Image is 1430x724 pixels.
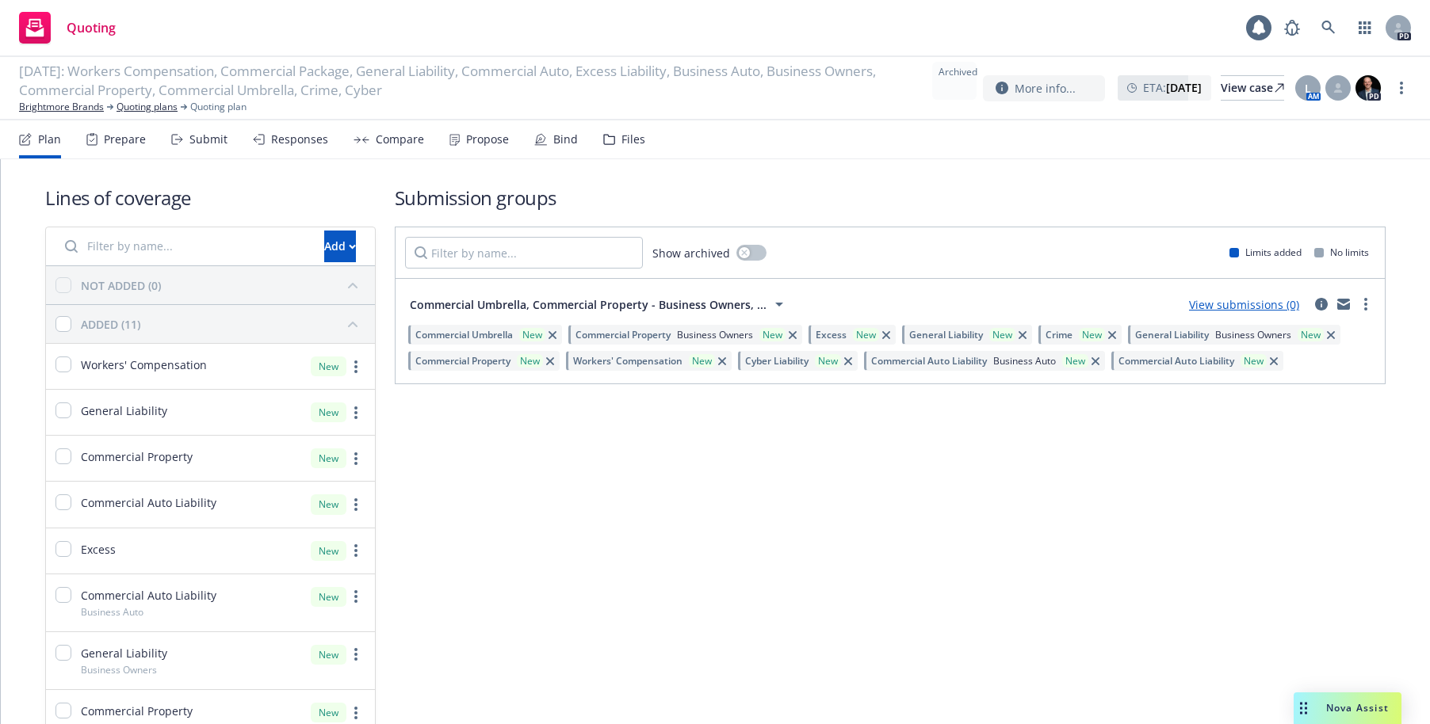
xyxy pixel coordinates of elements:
span: Business Owners [1215,328,1291,341]
div: Compare [376,133,424,146]
div: View case [1221,76,1284,100]
span: Commercial Property [415,354,510,368]
span: General Liability [1135,328,1209,341]
div: New [517,354,543,368]
div: New [519,328,545,341]
span: Crime [1046,328,1072,341]
h1: Lines of coverage [45,185,376,211]
a: Quoting plans [117,100,178,114]
div: Plan [38,133,61,146]
div: New [311,703,346,722]
button: More info... [983,75,1105,101]
a: Search [1313,12,1344,44]
div: Limits added [1229,246,1302,259]
div: New [1241,354,1267,368]
span: Commercial Auto Liability [81,494,216,511]
span: Commercial Property [575,328,671,341]
span: Business Auto [81,605,143,619]
div: New [311,448,346,468]
span: Workers' Compensation [81,356,207,373]
span: Commercial Umbrella, Commercial Property - Business Owners, ... [410,296,767,313]
div: NOT ADDED (0) [81,277,161,294]
a: more [1392,78,1411,97]
strong: [DATE] [1166,80,1202,95]
div: Propose [466,133,509,146]
div: Prepare [104,133,146,146]
div: New [689,354,715,368]
div: Drag to move [1294,692,1313,724]
a: View submissions (0) [1189,297,1299,312]
div: New [815,354,841,368]
a: more [346,449,365,468]
span: Commercial Property [81,448,193,465]
a: Switch app [1349,12,1381,44]
span: [DATE]: Workers Compensation, Commercial Package, General Liability, Commercial Auto, Excess Liab... [19,62,926,100]
input: Filter by name... [405,237,643,269]
span: Show archived [652,245,730,261]
a: more [346,541,365,560]
span: Commercial Auto Liability [1118,354,1234,368]
div: No limits [1314,246,1369,259]
div: New [989,328,1015,341]
a: more [346,703,365,722]
span: Quoting plan [190,100,247,114]
span: Archived [939,65,970,79]
img: photo [1355,75,1381,101]
div: New [759,328,786,341]
a: Report a Bug [1276,12,1308,44]
a: more [346,357,365,376]
div: New [1062,354,1088,368]
a: more [346,587,365,606]
div: Bind [553,133,578,146]
span: Quoting [67,21,116,34]
div: ADDED (11) [81,316,140,333]
span: Business Auto [993,354,1056,368]
a: more [346,645,365,664]
div: New [1079,328,1105,341]
a: more [1356,295,1375,314]
div: New [311,402,346,422]
button: ADDED (11) [81,311,365,337]
button: NOT ADDED (0) [81,272,365,298]
h1: Submission groups [395,185,1386,211]
div: New [311,356,346,376]
div: New [311,541,346,561]
span: Business Owners [677,328,753,341]
div: New [311,645,346,665]
span: General Liability [81,645,167,661]
a: Quoting [13,6,122,50]
div: Responses [271,133,328,146]
div: New [311,587,346,607]
div: New [1298,328,1324,341]
span: Business Owners [81,663,157,676]
div: Files [621,133,645,146]
span: General Liability [909,328,983,341]
span: Cyber Liability [745,354,809,368]
a: circleInformation [1312,295,1331,314]
span: Workers' Compensation [573,354,682,368]
span: Commercial Property [81,703,193,719]
a: more [346,495,365,514]
span: L [1305,80,1311,97]
span: General Liability [81,402,167,419]
span: More info... [1015,80,1076,97]
a: View case [1221,75,1284,101]
span: Excess [816,328,847,341]
span: Commercial Auto Liability [81,587,216,604]
div: New [853,328,879,341]
span: Nova Assist [1326,701,1389,714]
button: Commercial Umbrella, Commercial Property - Business Owners, ... [405,288,793,320]
span: ETA : [1143,79,1202,96]
span: Commercial Auto Liability [871,354,987,368]
span: Excess [81,541,116,558]
button: Add [324,231,356,262]
a: Brightmore Brands [19,100,104,114]
span: Commercial Umbrella [415,328,513,341]
input: Filter by name... [55,231,315,262]
div: Submit [189,133,227,146]
a: more [346,403,365,422]
button: Nova Assist [1294,692,1401,724]
div: New [311,494,346,514]
a: mail [1334,295,1353,314]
